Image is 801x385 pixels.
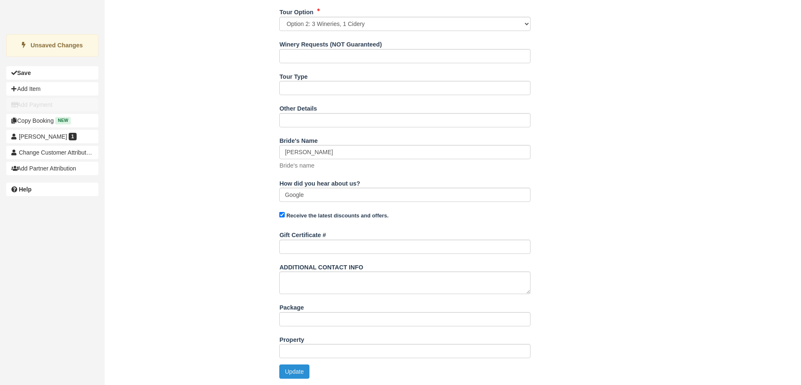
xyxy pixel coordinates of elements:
label: Package [279,300,304,312]
label: Tour Type [279,70,307,81]
button: Update [279,364,309,379]
span: 1 [69,133,77,140]
b: Help [19,186,31,193]
strong: Receive the latest discounts and offers. [286,212,389,219]
label: Tour Option [279,5,313,17]
label: Property [279,333,304,344]
button: Copy Booking New [6,114,98,127]
button: Add Partner Attribution [6,162,98,175]
label: Bride's Name [279,134,317,145]
span: Change Customer Attribution [19,149,94,156]
label: Other Details [279,101,317,113]
button: Add Item [6,82,98,96]
label: Gift Certificate # [279,228,326,240]
button: Add Payment [6,98,98,111]
span: New [55,117,71,124]
a: Help [6,183,98,196]
p: Bride's name [279,161,314,170]
label: How did you hear about us? [279,176,360,188]
input: Receive the latest discounts and offers. [279,212,285,217]
button: Change Customer Attribution [6,146,98,159]
button: Save [6,66,98,80]
strong: Unsaved Changes [31,42,83,49]
label: Winery Requests (NOT Guaranteed) [279,37,382,49]
label: ADDITIONAL CONTACT INFO [279,260,363,272]
span: [PERSON_NAME] [19,133,67,140]
a: [PERSON_NAME] 1 [6,130,98,143]
b: Save [17,70,31,76]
